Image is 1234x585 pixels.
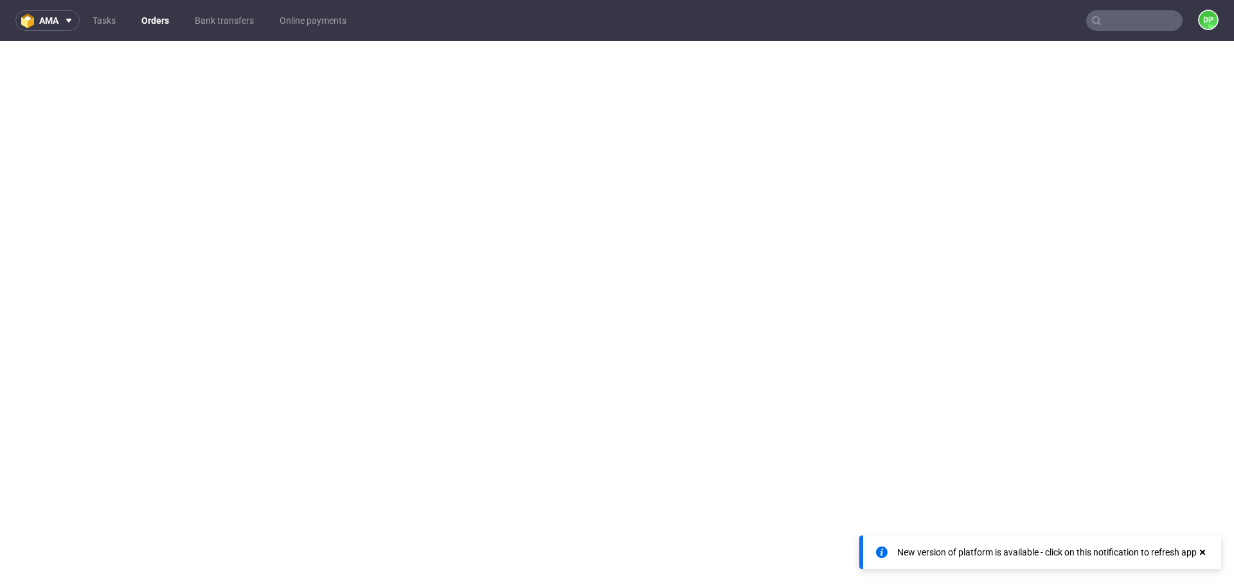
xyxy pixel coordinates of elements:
[21,13,39,28] img: logo
[134,10,177,31] a: Orders
[1199,11,1217,29] figcaption: DP
[85,10,123,31] a: Tasks
[187,10,262,31] a: Bank transfers
[15,10,80,31] button: ama
[897,546,1197,559] div: New version of platform is available - click on this notification to refresh app
[272,10,354,31] a: Online payments
[39,16,58,25] span: ama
